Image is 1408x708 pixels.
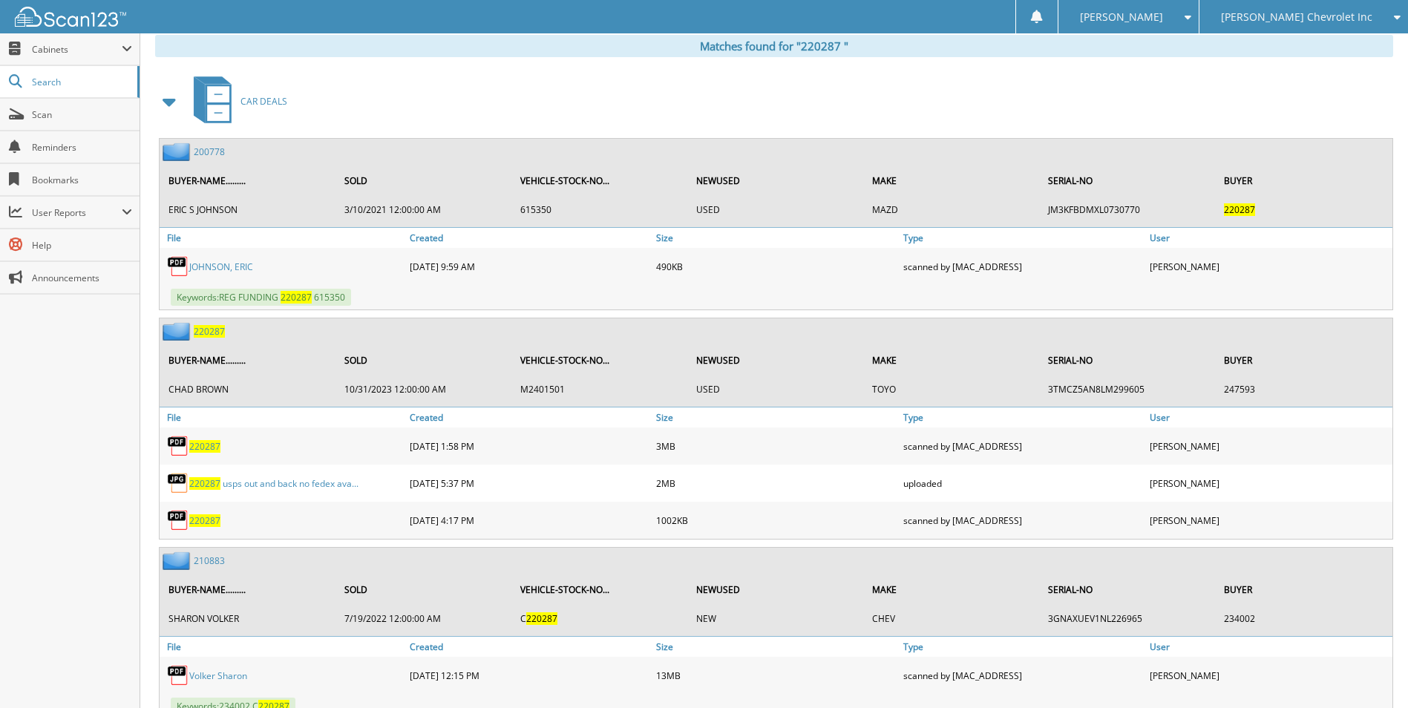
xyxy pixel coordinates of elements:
a: Type [900,637,1146,657]
iframe: Chat Widget [1334,637,1408,708]
span: 2 2 0 2 8 7 [189,514,220,527]
th: SOLD [337,574,511,605]
img: folder2.png [163,322,194,341]
a: 220287 [189,440,220,453]
div: uploaded [900,468,1146,498]
td: 2 3 4 0 0 2 [1217,606,1391,631]
th: MAKE [865,574,1039,605]
a: User [1146,637,1392,657]
td: 6 1 5 3 5 0 [513,197,687,222]
td: C [513,606,687,631]
th: MAKE [865,165,1039,196]
span: 2 2 0 2 8 7 [1224,203,1255,216]
div: [DATE] 5:37 PM [406,468,652,498]
a: Size [652,228,899,248]
a: Size [652,637,899,657]
td: S H A R O N V O L K E R [161,606,335,631]
div: Matches found for "220287 " [155,35,1393,57]
div: [PERSON_NAME] [1146,431,1392,461]
span: C A R D E A L S [240,95,287,108]
div: 13MB [652,661,899,690]
th: SOLD [337,165,511,196]
span: Help [32,239,132,252]
span: Cabinets [32,43,122,56]
th: VEHICLE-STOCK-NO... [513,165,687,196]
th: NEWUSED [689,345,863,376]
div: [PERSON_NAME] [1146,468,1392,498]
span: 2 2 0 2 8 7 [194,325,225,338]
div: scanned by [MAC_ADDRESS] [900,431,1146,461]
div: [PERSON_NAME] [1146,661,1392,690]
a: 220287 [194,325,225,338]
th: BUYER [1217,574,1391,605]
th: VEHICLE-STOCK-NO... [513,345,687,376]
div: 1002KB [652,505,899,535]
td: M A Z D [865,197,1039,222]
th: SERIAL-NO [1041,345,1215,376]
span: Announcements [32,272,132,284]
td: 3 / 1 0 / 2 0 2 1 1 2 : 0 0 : 0 0 A M [337,197,511,222]
a: Created [406,228,652,248]
img: PDF.png [167,509,189,531]
a: 220287 usps out and back no fedex ava... [189,477,358,490]
td: E R I C S J O H N S O N [161,197,335,222]
img: folder2.png [163,142,194,161]
a: 210883 [194,554,225,567]
div: 3MB [652,431,899,461]
td: U S E D [689,377,863,401]
th: BUYER-NAME......... [161,345,335,376]
span: Scan [32,108,132,121]
th: BUYER-NAME......... [161,574,335,605]
div: scanned by [MAC_ADDRESS] [900,505,1146,535]
td: T O Y O [865,377,1039,401]
th: BUYER [1217,165,1391,196]
a: Type [900,228,1146,248]
th: MAKE [865,345,1039,376]
td: M 2 4 0 1 5 0 1 [513,377,687,401]
td: J M 3 K F B D M X L 0 7 3 0 7 7 0 [1041,197,1215,222]
td: 2 4 7 5 9 3 [1217,377,1391,401]
a: CAR DEALS [185,72,287,131]
th: VEHICLE-STOCK-NO... [513,574,687,605]
img: JPG.png [167,472,189,494]
td: 7 / 1 9 / 2 0 2 2 1 2 : 0 0 : 0 0 A M [337,606,511,631]
span: Search [32,76,130,88]
a: JOHNSON, ERIC [189,260,253,273]
img: PDF.png [167,435,189,457]
td: C H E V [865,606,1039,631]
span: Bookmarks [32,174,132,186]
td: 3 T M C Z 5 A N 8 L M 2 9 9 6 0 5 [1041,377,1215,401]
td: U S E D [689,197,863,222]
img: folder2.png [163,551,194,570]
div: scanned by [MAC_ADDRESS] [900,661,1146,690]
td: 3 G N A X U E V 1 N L 2 2 6 9 6 5 [1041,606,1215,631]
div: 2MB [652,468,899,498]
a: 220287 [189,514,220,527]
img: PDF.png [167,664,189,686]
a: Volker Sharon [189,669,247,682]
div: scanned by [MAC_ADDRESS] [900,252,1146,281]
th: NEWUSED [689,165,863,196]
th: BUYER-NAME......... [161,165,335,196]
span: 2 2 0 2 8 7 [189,440,220,453]
th: SERIAL-NO [1041,574,1215,605]
td: 1 0 / 3 1 / 2 0 2 3 1 2 : 0 0 : 0 0 A M [337,377,511,401]
a: File [160,407,406,427]
a: 200778 [194,145,225,158]
td: N E W [689,606,863,631]
span: [PERSON_NAME] Chevrolet Inc [1221,13,1372,22]
td: C H A D B R O W N [161,377,335,401]
img: PDF.png [167,255,189,278]
a: User [1146,407,1392,427]
span: 2 2 0 2 8 7 [526,612,557,625]
th: SOLD [337,345,511,376]
span: 2 2 0 2 8 7 [189,477,220,490]
a: File [160,228,406,248]
div: [DATE] 9:59 AM [406,252,652,281]
th: NEWUSED [689,574,863,605]
a: File [160,637,406,657]
div: [DATE] 12:15 PM [406,661,652,690]
span: 2 2 0 2 8 7 [281,291,312,304]
img: scan123-logo-white.svg [15,7,126,27]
